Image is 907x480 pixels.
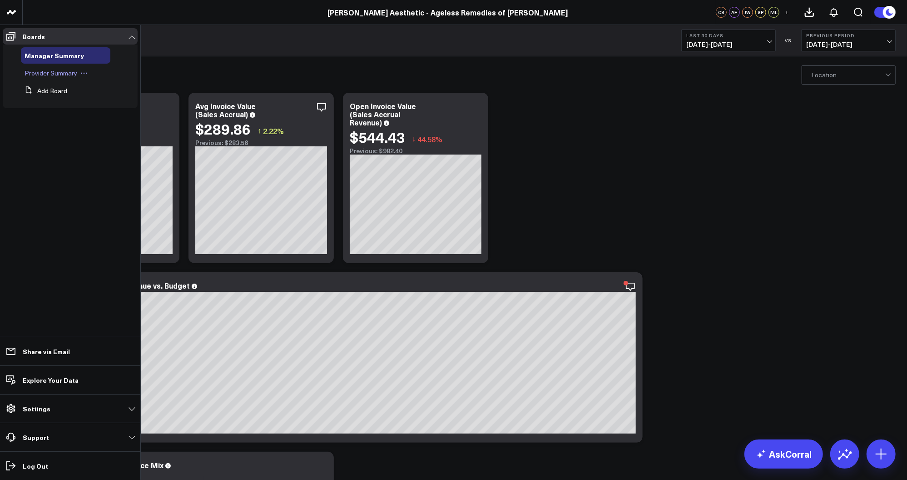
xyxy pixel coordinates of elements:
a: Manager Summary [25,52,84,59]
span: 2.22% [263,126,284,136]
div: Open Invoice Value (Sales Accrual Revenue) [350,101,416,127]
div: $289.86 [195,120,251,137]
a: Log Out [3,458,138,474]
b: Previous Period [806,33,891,38]
a: Provider Summary [25,70,77,77]
span: [DATE] - [DATE] [806,41,891,48]
div: JW [742,7,753,18]
div: $544.43 [350,129,405,145]
div: Previous: $982.40 [350,147,481,155]
p: Support [23,434,49,441]
span: Manager Summary [25,51,84,60]
span: 44.58% [417,134,442,144]
div: Avg Invoice Value (Sales Accrual) [195,101,256,119]
div: Previous: $283.56 [195,139,327,146]
span: + [785,9,789,15]
button: Last 30 Days[DATE]-[DATE] [681,30,776,51]
span: ↑ [258,125,261,137]
button: + [782,7,793,18]
div: SP [755,7,766,18]
p: Share via Email [23,348,70,355]
div: ML [768,7,779,18]
p: Explore Your Data [23,376,79,384]
span: [DATE] - [DATE] [686,41,771,48]
b: Last 30 Days [686,33,771,38]
p: Settings [23,405,50,412]
span: ↓ [412,133,416,145]
p: Log Out [23,462,48,470]
div: AF [729,7,740,18]
a: AskCorral [744,440,823,469]
div: VS [780,38,797,43]
button: Previous Period[DATE]-[DATE] [801,30,896,51]
p: Boards [23,33,45,40]
a: [PERSON_NAME] Aesthetic - Ageless Remedies of [PERSON_NAME] [328,7,568,17]
button: Add Board [21,83,67,99]
div: CS [716,7,727,18]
